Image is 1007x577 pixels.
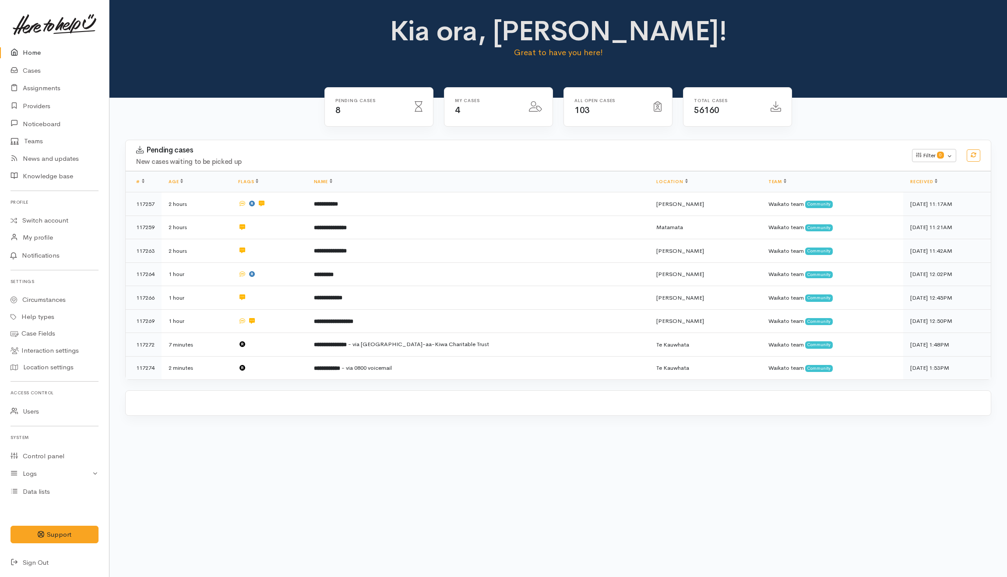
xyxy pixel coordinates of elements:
button: Filter0 [912,149,956,162]
a: Team [768,179,786,184]
td: 2 minutes [162,356,231,379]
td: 2 hours [162,216,231,239]
h6: Profile [11,196,99,208]
a: Location [656,179,687,184]
td: [DATE] 1:48PM [903,333,991,357]
h6: Pending cases [335,98,404,103]
td: [DATE] 12:50PM [903,309,991,333]
td: 117259 [126,216,162,239]
span: Matamata [656,223,683,231]
h3: Pending cases [136,146,901,155]
span: - via 0800 voicemail [342,364,392,372]
span: Community [805,294,833,301]
span: [PERSON_NAME] [656,317,704,325]
td: [DATE] 12:45PM [903,286,991,310]
h6: My cases [455,98,518,103]
td: Waikato team [761,309,903,333]
td: 1 hour [162,286,231,310]
span: Community [805,318,833,325]
span: - via [GEOGRAPHIC_DATA]-aa-Kiwa Charitable Trust [348,340,489,348]
span: Community [805,271,833,278]
td: 117257 [126,192,162,216]
a: Age [169,179,183,184]
span: 0 [937,152,944,159]
td: 117269 [126,309,162,333]
span: 8 [335,105,341,116]
td: Waikato team [761,286,903,310]
td: 117272 [126,333,162,357]
span: [PERSON_NAME] [656,270,704,278]
h6: Total cases [694,98,760,103]
span: 4 [455,105,460,116]
td: Waikato team [761,333,903,357]
span: Te Kauwhata [656,364,689,372]
span: Community [805,224,833,231]
button: Support [11,526,99,544]
td: Waikato team [761,192,903,216]
span: [PERSON_NAME] [656,247,704,255]
td: [DATE] 11:42AM [903,239,991,263]
td: [DATE] 11:17AM [903,192,991,216]
a: # [136,179,144,184]
span: 56160 [694,105,719,116]
td: 7 minutes [162,333,231,357]
td: 117274 [126,356,162,379]
td: 117266 [126,286,162,310]
span: Community [805,201,833,208]
td: Waikato team [761,262,903,286]
h6: Settings [11,276,99,287]
h6: Access control [11,387,99,399]
span: [PERSON_NAME] [656,294,704,301]
td: [DATE] 12:02PM [903,262,991,286]
h1: Kia ora, [PERSON_NAME]! [345,16,772,46]
td: 1 hour [162,309,231,333]
a: Name [314,179,332,184]
h6: System [11,432,99,443]
h6: All Open cases [574,98,643,103]
span: Community [805,248,833,255]
td: 117263 [126,239,162,263]
td: Waikato team [761,216,903,239]
td: Waikato team [761,356,903,379]
span: [PERSON_NAME] [656,200,704,208]
td: 2 hours [162,192,231,216]
a: Flags [238,179,258,184]
span: 103 [574,105,590,116]
h4: New cases waiting to be picked up [136,158,901,166]
p: Great to have you here! [345,46,772,59]
td: 1 hour [162,262,231,286]
span: Te Kauwhata [656,341,689,348]
a: Received [910,179,937,184]
span: Community [805,341,833,348]
span: Community [805,365,833,372]
td: [DATE] 1:53PM [903,356,991,379]
td: 2 hours [162,239,231,263]
td: [DATE] 11:21AM [903,216,991,239]
td: 117264 [126,262,162,286]
td: Waikato team [761,239,903,263]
